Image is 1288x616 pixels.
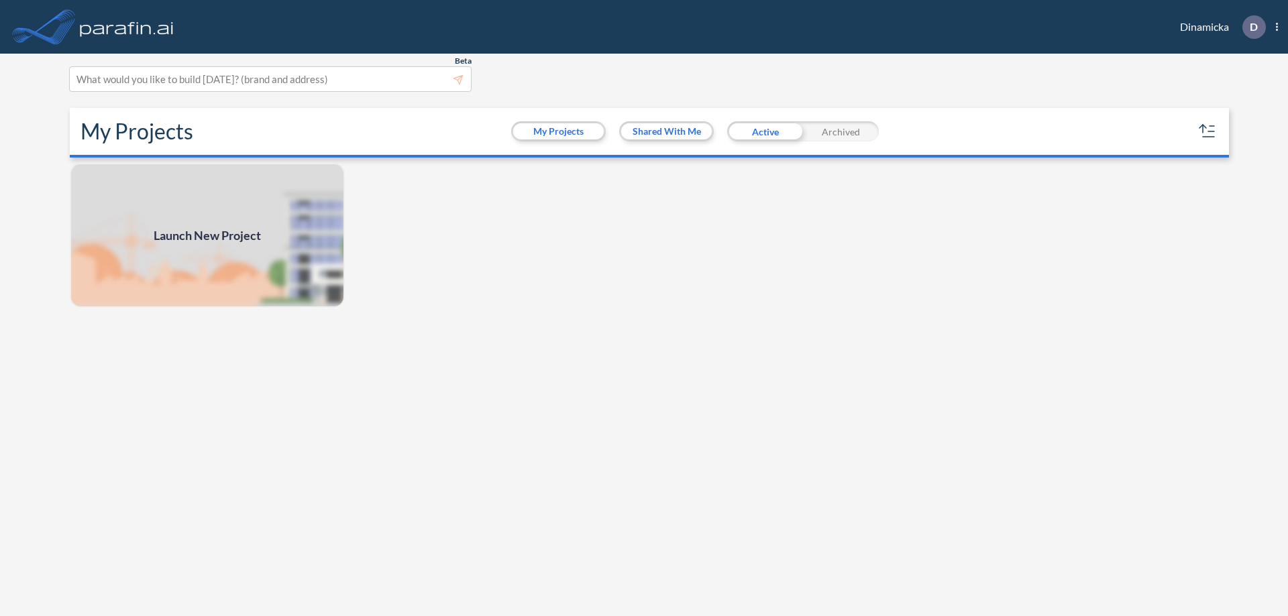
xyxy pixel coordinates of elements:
[1197,121,1218,142] button: sort
[513,123,604,139] button: My Projects
[1250,21,1258,33] p: D
[77,13,176,40] img: logo
[1160,15,1278,39] div: Dinamicka
[727,121,803,141] div: Active
[621,123,712,139] button: Shared With Me
[455,56,472,66] span: Beta
[803,121,879,141] div: Archived
[80,119,193,144] h2: My Projects
[70,163,345,308] a: Launch New Project
[154,227,261,245] span: Launch New Project
[70,163,345,308] img: add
